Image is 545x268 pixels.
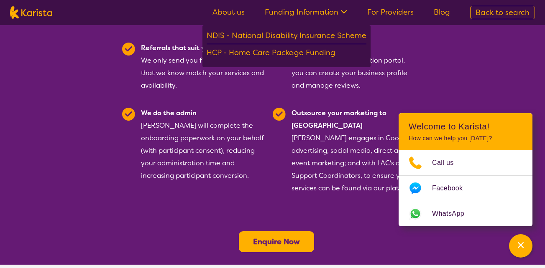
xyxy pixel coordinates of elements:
[434,7,450,17] a: Blog
[122,43,135,56] img: Tick
[212,7,245,17] a: About us
[432,182,473,195] span: Facebook
[399,113,532,226] div: Channel Menu
[141,43,213,52] b: Referrals that suit you
[273,108,286,121] img: Tick
[253,237,300,247] a: Enquire Now
[292,107,418,195] div: [PERSON_NAME] engages in Google advertising, social media, direct and event marketing; and with L...
[207,46,366,61] div: HCP - Home Care Package Funding
[476,8,530,18] span: Back to search
[409,121,522,131] h2: Welcome to Karista!
[265,7,347,17] a: Funding Information
[122,108,135,121] img: Tick
[207,29,366,44] div: NDIS - National Disability Insurance Scheme
[409,135,522,142] p: How can we help you [DATE]?
[141,109,197,117] b: We do the admin
[292,109,386,130] b: Outsource your marketing to [GEOGRAPHIC_DATA]
[239,231,314,252] button: Enquire Now
[399,150,532,226] ul: Choose channel
[399,201,532,226] a: Web link opens in a new tab.
[141,107,268,195] div: [PERSON_NAME] will complete the onboarding paperwork on your behalf (with participant consent), r...
[508,233,534,259] iframe: Chat Window
[10,6,52,19] img: Karista logo
[432,157,464,169] span: Call us
[141,42,268,92] div: We only send you fully triaged referrals that we know match your services and availability.
[470,6,535,19] a: Back to search
[432,207,474,220] span: WhatsApp
[367,7,414,17] a: For Providers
